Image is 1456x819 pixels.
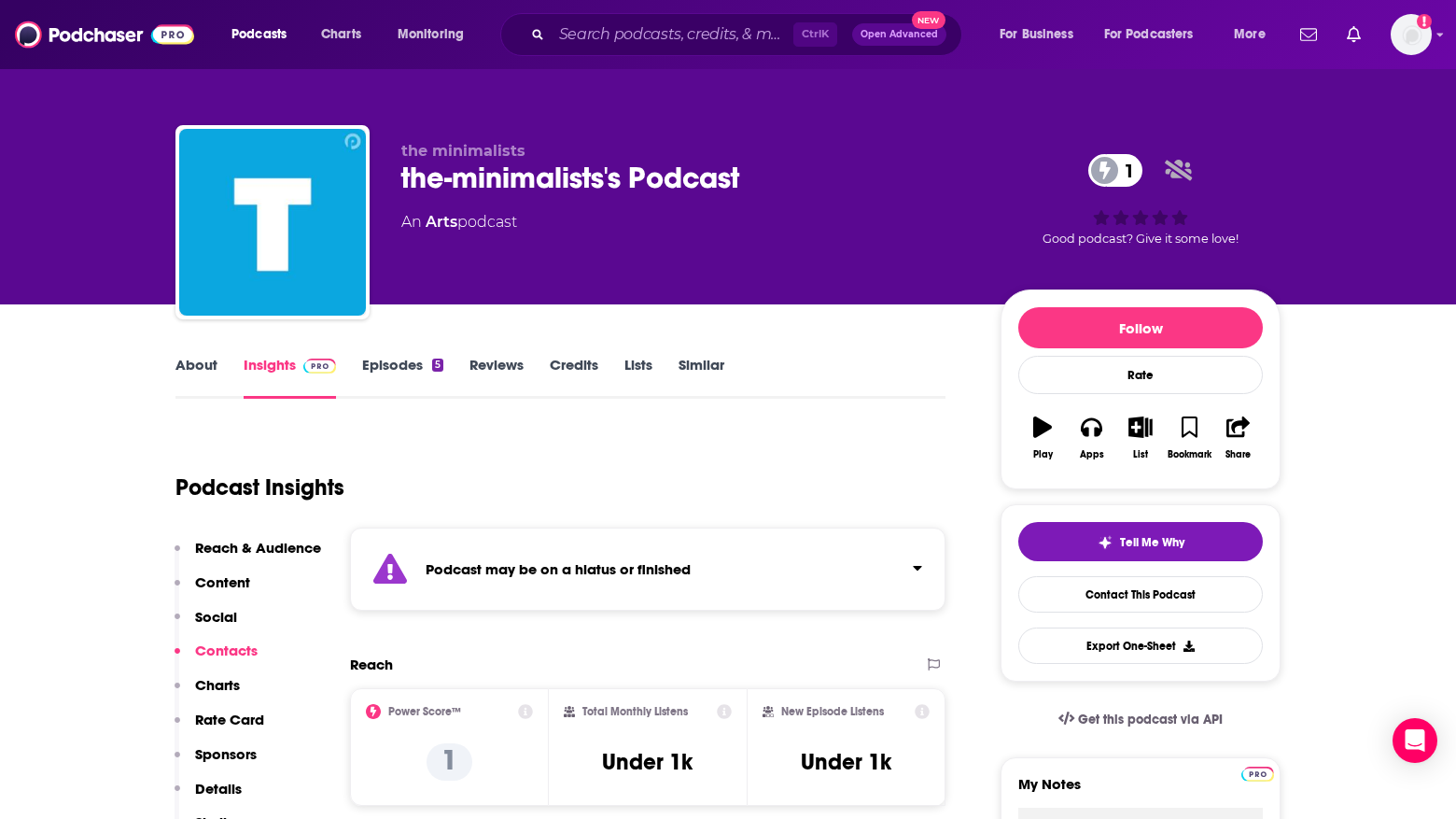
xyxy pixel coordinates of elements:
[1241,767,1274,782] img: Podchaser Pro
[175,642,258,676] button: Contacts
[388,705,461,718] h2: Power Score™
[582,705,688,718] h2: Total Monthly Listens
[1417,14,1432,29] svg: Add a profile image
[175,676,240,711] button: Charts
[801,748,891,776] h3: Under 1k
[987,20,1097,49] button: open menu
[861,30,938,39] span: Open Advanced
[1293,19,1324,50] a: Show notifications dropdown
[195,745,257,763] p: Sponsors
[1116,404,1165,472] button: List
[1221,20,1289,49] button: open menu
[793,22,837,47] span: Ctrl K
[1393,718,1437,763] div: Open Intercom Messenger
[175,473,344,501] h1: Podcast Insights
[350,528,945,611] section: Click to expand status details
[432,359,443,372] div: 5
[1018,307,1263,348] button: Follow
[427,743,472,781] p: 1
[518,13,980,56] div: Search podcasts, credits, & more...
[1018,522,1263,561] button: tell me why sparkleTell Me Why
[469,356,524,399] a: Reviews
[309,20,372,49] a: Charts
[1043,697,1238,742] a: Get this podcast via API
[1018,576,1263,613] a: Contact This Podcast
[1092,20,1221,49] button: open menu
[679,356,724,399] a: Similar
[426,213,457,231] a: Arts
[1165,404,1213,472] button: Bookmark
[244,356,336,399] a: InsightsPodchaser Pro
[195,642,258,659] p: Contacts
[179,129,366,316] img: the-minimalists's Podcast
[1033,449,1053,460] div: Play
[195,676,240,694] p: Charts
[15,17,194,52] img: Podchaser - Follow, Share and Rate Podcasts
[1225,449,1251,460] div: Share
[1107,154,1142,187] span: 1
[175,745,257,780] button: Sponsors
[1098,535,1113,550] img: tell me why sparkle
[1133,449,1148,460] div: List
[1339,19,1368,50] a: Show notifications dropdown
[218,20,311,49] button: open menu
[175,608,237,642] button: Social
[1018,356,1263,394] div: Rate
[195,711,264,728] p: Rate Card
[1214,404,1263,472] button: Share
[362,356,443,399] a: Episodes5
[350,656,393,673] h2: Reach
[426,560,691,578] strong: Podcast may be on a hiatus or finished
[1120,535,1184,550] span: Tell Me Why
[552,20,793,49] input: Search podcasts, credits, & more...
[1018,775,1263,808] label: My Notes
[912,11,945,29] span: New
[398,21,464,48] span: Monitoring
[1391,14,1432,55] button: Show profile menu
[195,780,242,798] p: Details
[1080,449,1104,460] div: Apps
[1067,404,1115,472] button: Apps
[781,705,884,718] h2: New Episode Listens
[303,359,336,374] img: Podchaser Pro
[1000,21,1073,48] span: For Business
[550,356,598,399] a: Credits
[1391,14,1432,55] span: Logged in as gbrussel
[401,211,517,233] div: An podcast
[1104,21,1194,48] span: For Podcasters
[1391,14,1432,55] img: User Profile
[1001,142,1281,258] div: 1Good podcast? Give it some love!
[1088,154,1142,187] a: 1
[175,711,264,745] button: Rate Card
[1018,628,1263,664] button: Export One-Sheet
[852,23,946,46] button: Open AdvancedNew
[385,20,488,49] button: open menu
[175,356,217,399] a: About
[231,21,287,48] span: Podcasts
[175,573,250,608] button: Content
[195,539,321,557] p: Reach & Audience
[624,356,652,399] a: Lists
[175,539,321,573] button: Reach & Audience
[175,780,242,814] button: Details
[1043,232,1239,246] span: Good podcast? Give it some love!
[1234,21,1266,48] span: More
[602,748,693,776] h3: Under 1k
[195,608,237,626] p: Social
[321,21,361,48] span: Charts
[1168,449,1211,460] div: Bookmark
[1018,404,1067,472] button: Play
[401,142,525,160] span: the minimalists
[1241,764,1274,782] a: Pro website
[1078,712,1223,727] span: Get this podcast via API
[195,573,250,591] p: Content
